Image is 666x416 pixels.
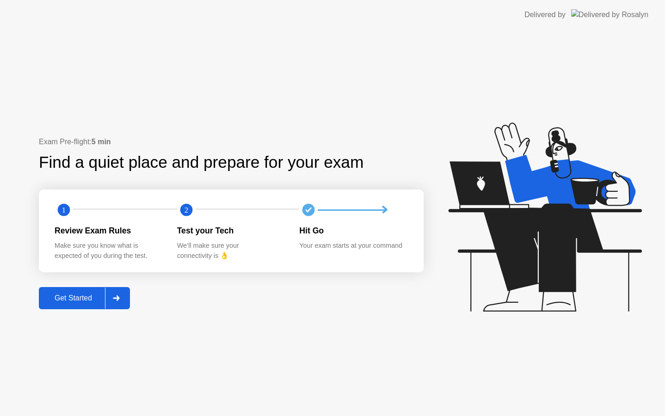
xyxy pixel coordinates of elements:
[299,225,407,237] div: Hit Go
[55,241,162,261] div: Make sure you know what is expected of you during the test.
[39,136,424,147] div: Exam Pre-flight:
[55,225,162,237] div: Review Exam Rules
[185,206,188,214] text: 2
[39,287,130,309] button: Get Started
[62,206,66,214] text: 1
[571,9,648,20] img: Delivered by Rosalyn
[39,150,365,175] div: Find a quiet place and prepare for your exam
[524,9,566,20] div: Delivered by
[92,138,111,146] b: 5 min
[42,294,105,302] div: Get Started
[177,241,285,261] div: We’ll make sure your connectivity is 👌
[177,225,285,237] div: Test your Tech
[299,241,407,251] div: Your exam starts at your command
